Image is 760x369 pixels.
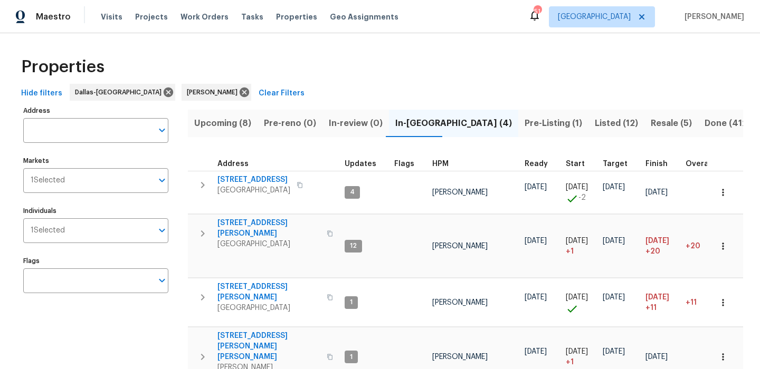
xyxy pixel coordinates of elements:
button: Open [155,273,169,288]
span: [PERSON_NAME] [432,189,488,196]
span: Pre-Listing (1) [525,116,582,131]
span: [GEOGRAPHIC_DATA] [217,185,290,196]
span: [GEOGRAPHIC_DATA] [558,12,631,22]
span: [STREET_ADDRESS][PERSON_NAME] [217,281,320,303]
span: Properties [276,12,317,22]
span: [PERSON_NAME] [680,12,744,22]
button: Hide filters [17,84,66,103]
span: [DATE] [645,353,668,361]
td: 11 day(s) past target finish date [681,278,727,327]
span: + 1 [566,246,574,257]
span: [STREET_ADDRESS][PERSON_NAME] [217,218,320,239]
span: [DATE] [603,183,625,191]
div: [PERSON_NAME] [182,84,251,101]
span: [GEOGRAPHIC_DATA] [217,239,320,249]
span: [PERSON_NAME] [432,299,488,306]
td: Scheduled to finish 11 day(s) late [641,278,681,327]
span: Upcoming (8) [194,116,251,131]
span: Clear Filters [259,87,305,100]
span: HPM [432,160,449,168]
span: 1 [346,298,357,307]
span: [DATE] [603,348,625,355]
div: Days past target finish date [686,160,723,168]
span: Pre-reno (0) [264,116,316,131]
label: Markets [23,158,168,164]
div: Earliest renovation start date (first business day after COE or Checkout) [525,160,557,168]
span: Geo Assignments [330,12,398,22]
span: [DATE] [566,294,588,301]
span: [GEOGRAPHIC_DATA] [217,303,320,313]
label: Flags [23,258,168,264]
div: Dallas-[GEOGRAPHIC_DATA] [70,84,175,101]
span: +20 [645,246,660,257]
span: Start [566,160,585,168]
span: Properties [21,62,104,72]
button: Open [155,123,169,138]
span: Resale (5) [651,116,692,131]
span: [PERSON_NAME] [432,242,488,250]
label: Individuals [23,208,168,214]
span: 1 Selected [31,176,65,185]
span: Finish [645,160,668,168]
span: Work Orders [180,12,229,22]
span: 4 [346,188,359,197]
span: Dallas-[GEOGRAPHIC_DATA] [75,87,166,98]
div: Target renovation project end date [603,160,637,168]
span: [PERSON_NAME] [432,353,488,361]
span: [STREET_ADDRESS][PERSON_NAME][PERSON_NAME] [217,331,320,362]
span: [STREET_ADDRESS] [217,174,290,185]
span: In-review (0) [329,116,383,131]
span: +20 [686,242,700,250]
span: Overall [686,160,713,168]
span: Tasks [241,13,263,21]
span: [DATE] [645,189,668,196]
td: Project started on time [562,278,598,327]
span: 1 [346,353,357,362]
span: [DATE] [525,348,547,355]
span: Updates [345,160,376,168]
span: Address [217,160,249,168]
span: [DATE] [645,237,669,245]
span: [DATE] [525,237,547,245]
span: [DATE] [603,294,625,301]
span: Target [603,160,628,168]
span: -2 [578,192,586,203]
span: 12 [346,241,361,250]
span: +11 [686,299,697,306]
span: Listed (12) [595,116,638,131]
span: [DATE] [566,237,588,245]
button: Clear Filters [254,84,309,103]
span: In-[GEOGRAPHIC_DATA] (4) [395,116,512,131]
span: [DATE] [566,348,588,355]
div: Projected renovation finish date [645,160,677,168]
span: Hide filters [21,87,62,100]
span: [DATE] [603,237,625,245]
span: [DATE] [645,294,669,301]
span: Visits [101,12,122,22]
span: Flags [394,160,414,168]
span: [PERSON_NAME] [187,87,242,98]
span: +11 [645,303,657,313]
span: Projects [135,12,168,22]
span: [DATE] [525,183,547,191]
button: Open [155,173,169,188]
label: Address [23,108,168,114]
button: Open [155,223,169,238]
span: Done (412) [705,116,750,131]
span: Ready [525,160,548,168]
span: 1 Selected [31,226,65,235]
span: [DATE] [566,183,588,191]
span: [DATE] [525,294,547,301]
div: Actual renovation start date [566,160,594,168]
div: 51 [534,6,541,17]
span: Maestro [36,12,71,22]
td: Project started 1 days late [562,215,598,278]
span: + 1 [566,357,574,367]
